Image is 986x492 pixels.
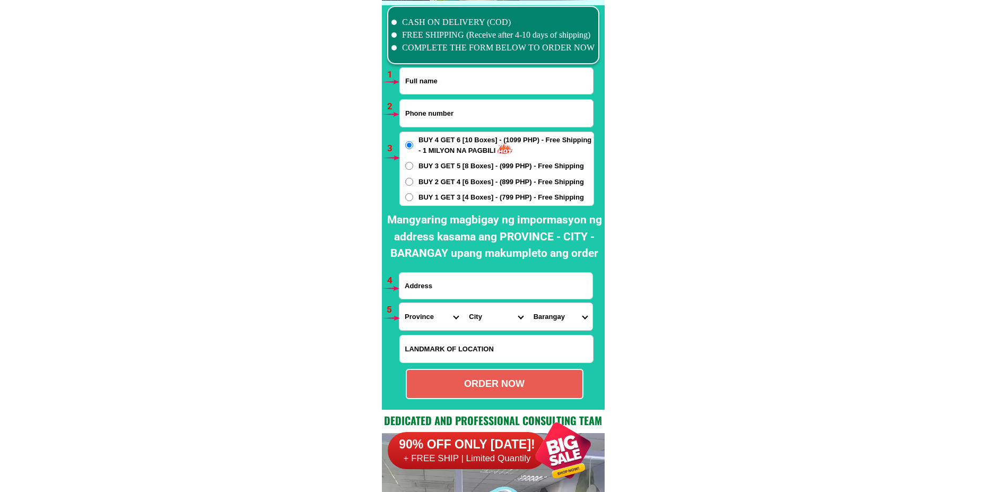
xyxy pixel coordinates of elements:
[400,100,593,127] input: Input phone_number
[388,453,547,464] h6: + FREE SHIP | Limited Quantily
[387,303,399,317] h6: 5
[405,178,413,186] input: BUY 2 GET 4 [6 Boxes] - (899 PHP) - Free Shipping
[405,193,413,201] input: BUY 1 GET 3 [4 Boxes] - (799 PHP) - Free Shipping
[418,135,594,156] span: BUY 4 GET 6 [10 Boxes] - (1099 PHP) - Free Shipping - 1 MILYON NA PAGBILI
[385,212,605,262] h2: Mangyaring magbigay ng impormasyon ng address kasama ang PROVINCE - CITY - BARANGAY upang makumpl...
[382,412,605,428] h2: Dedicated and professional consulting team
[418,192,584,203] span: BUY 1 GET 3 [4 Boxes] - (799 PHP) - Free Shipping
[391,41,595,54] li: COMPLETE THE FORM BELOW TO ORDER NOW
[400,68,593,94] input: Input full_name
[528,303,592,330] select: Select commune
[388,437,547,453] h6: 90% OFF ONLY [DATE]!
[399,273,592,299] input: Input address
[387,142,399,156] h6: 3
[405,162,413,170] input: BUY 3 GET 5 [8 Boxes] - (999 PHP) - Free Shipping
[399,303,464,330] select: Select province
[407,377,582,391] div: ORDER NOW
[464,303,528,330] select: Select district
[418,177,584,187] span: BUY 2 GET 4 [6 Boxes] - (899 PHP) - Free Shipping
[405,141,413,149] input: BUY 4 GET 6 [10 Boxes] - (1099 PHP) - Free Shipping - 1 MILYON NA PAGBILI
[391,16,595,29] li: CASH ON DELIVERY (COD)
[387,68,399,82] h6: 1
[387,274,399,288] h6: 4
[391,29,595,41] li: FREE SHIPPING (Receive after 4-10 days of shipping)
[387,100,399,114] h6: 2
[418,161,584,171] span: BUY 3 GET 5 [8 Boxes] - (999 PHP) - Free Shipping
[400,335,593,362] input: Input LANDMARKOFLOCATION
